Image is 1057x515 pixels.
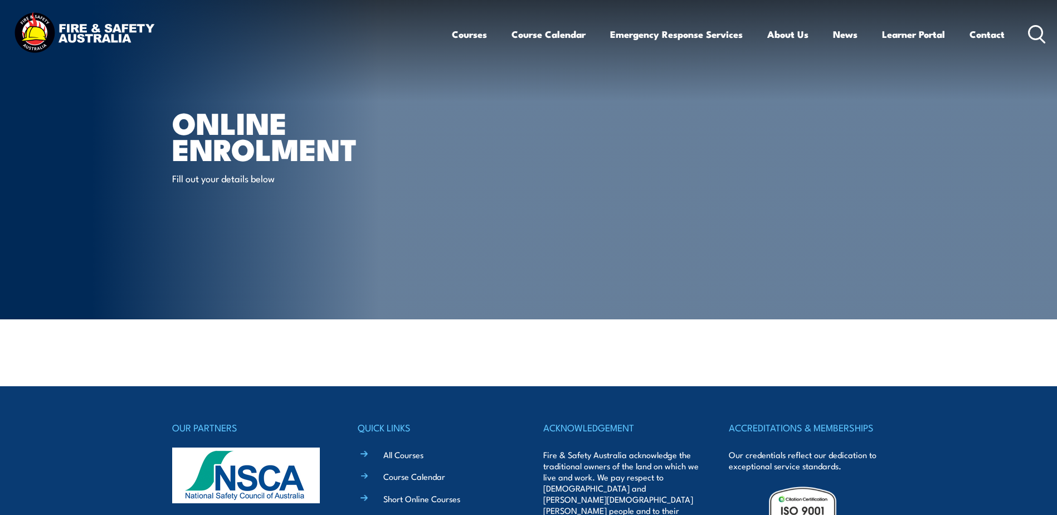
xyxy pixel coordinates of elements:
[833,20,858,49] a: News
[970,20,1005,49] a: Contact
[383,470,445,482] a: Course Calendar
[172,420,328,435] h4: OUR PARTNERS
[383,493,460,504] a: Short Online Courses
[729,420,885,435] h4: ACCREDITATIONS & MEMBERSHIPS
[610,20,743,49] a: Emergency Response Services
[452,20,487,49] a: Courses
[512,20,586,49] a: Course Calendar
[172,109,447,161] h1: Online Enrolment
[729,449,885,472] p: Our credentials reflect our dedication to exceptional service standards.
[383,449,423,460] a: All Courses
[543,420,699,435] h4: ACKNOWLEDGEMENT
[172,448,320,503] img: nsca-logo-footer
[767,20,808,49] a: About Us
[882,20,945,49] a: Learner Portal
[358,420,514,435] h4: QUICK LINKS
[172,172,376,184] p: Fill out your details below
